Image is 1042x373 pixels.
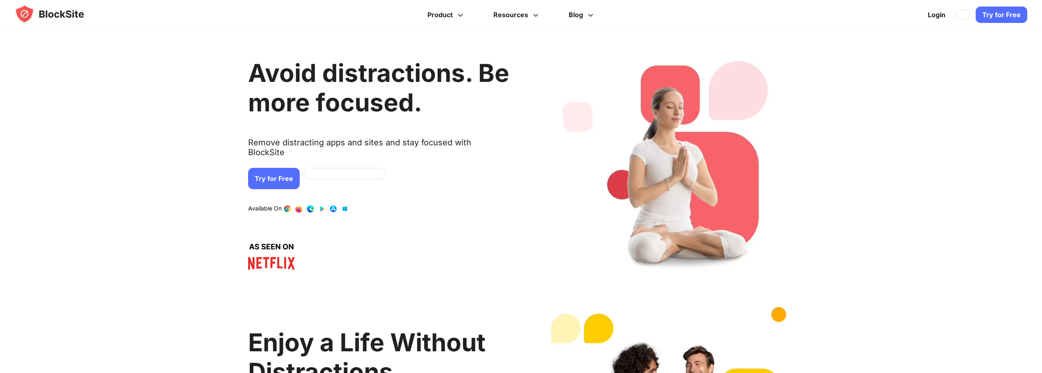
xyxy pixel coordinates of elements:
[976,7,1027,23] a: Try for Free
[248,205,282,213] text: Available On
[248,138,509,164] text: Remove distracting apps and sites and stay focused with BlockSite
[248,168,300,189] a: Try for Free
[923,5,950,25] a: Login
[248,58,509,117] h1: Avoid distractions. Be more focused.
[15,4,100,24] img: blocksite-icon.5d769676.svg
